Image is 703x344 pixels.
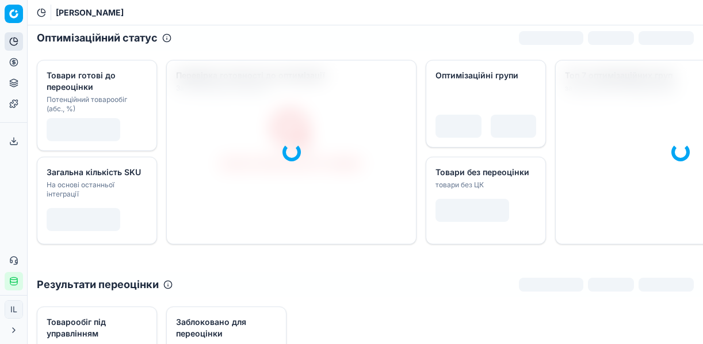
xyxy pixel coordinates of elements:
[56,7,124,18] span: [PERSON_NAME]
[47,316,145,339] div: Товарообіг під управлінням
[56,7,124,18] nav: breadcrumb
[47,70,145,93] div: Товари готові до переоцінки
[37,30,158,46] h2: Оптимізаційний статус
[176,316,274,339] div: Заблоковано для переоцінки
[435,167,534,178] div: Товари без переоцінки
[435,180,534,190] div: товари без ЦК
[37,277,159,293] h2: Результати переоцінки
[47,95,145,114] div: Потенційний товарообіг (абс., %)
[5,300,23,319] button: IL
[5,301,22,318] span: IL
[47,167,145,178] div: Загальна кількість SKU
[435,70,534,81] div: Оптимізаційні групи
[47,180,145,199] div: На основі останньої інтеграції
